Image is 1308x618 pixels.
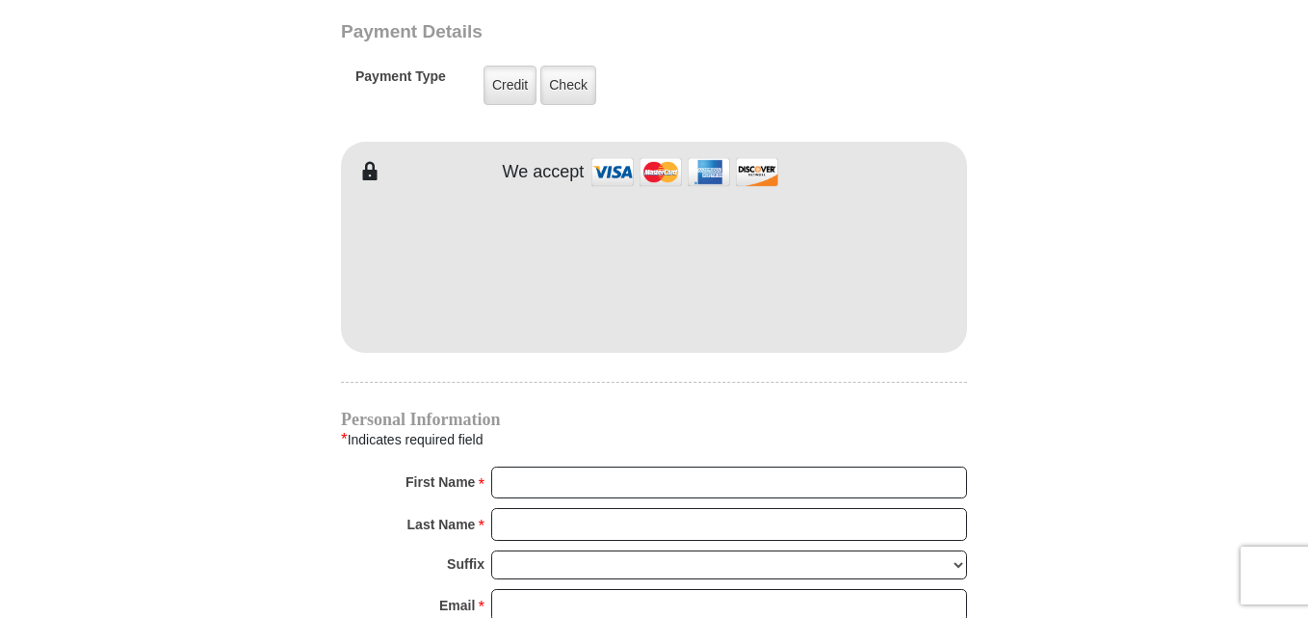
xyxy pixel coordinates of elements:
strong: Suffix [447,551,484,578]
strong: First Name [405,469,475,496]
div: Indicates required field [341,427,967,452]
h4: Personal Information [341,412,967,427]
label: Credit [484,66,536,105]
h3: Payment Details [341,21,832,43]
img: credit cards accepted [589,151,781,193]
strong: Last Name [407,511,476,538]
h4: We accept [503,162,585,183]
label: Check [540,66,596,105]
h5: Payment Type [355,68,446,94]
